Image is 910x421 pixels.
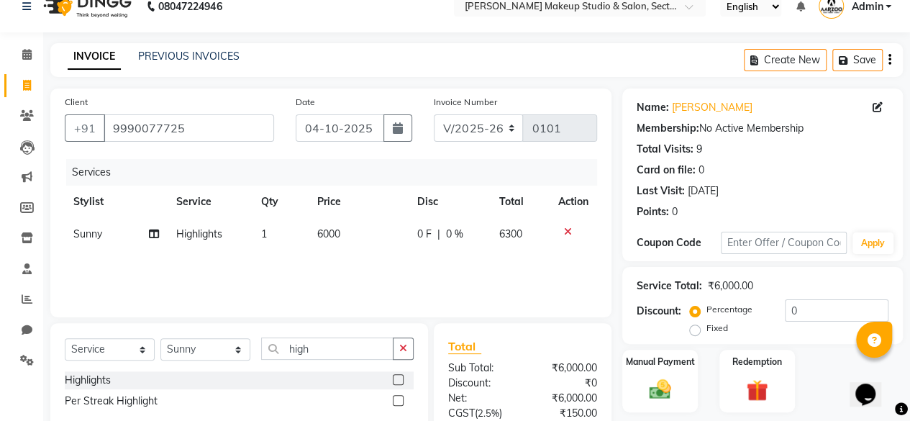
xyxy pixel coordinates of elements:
[448,339,481,354] span: Total
[637,235,721,250] div: Coupon Code
[522,406,608,421] div: ₹150.00
[637,204,669,219] div: Points:
[744,49,827,71] button: Create New
[637,279,702,294] div: Service Total:
[296,96,315,109] label: Date
[637,121,888,136] div: No Active Membership
[672,204,678,219] div: 0
[437,376,523,391] div: Discount:
[437,227,440,242] span: |
[68,44,121,70] a: INVOICE
[696,142,702,157] div: 9
[642,377,678,402] img: _cash.svg
[626,356,695,368] label: Manual Payment
[550,186,597,218] th: Action
[437,361,523,376] div: Sub Total:
[434,96,496,109] label: Invoice Number
[176,227,222,240] span: Highlights
[522,361,608,376] div: ₹6,000.00
[852,232,893,254] button: Apply
[437,391,523,406] div: Net:
[522,376,608,391] div: ₹0
[740,377,775,404] img: _gift.svg
[138,50,240,63] a: PREVIOUS INVOICES
[637,184,685,199] div: Last Visit:
[706,303,752,316] label: Percentage
[706,322,728,335] label: Fixed
[672,100,752,115] a: [PERSON_NAME]
[65,96,88,109] label: Client
[637,100,669,115] div: Name:
[437,406,523,421] div: ( )
[688,184,719,199] div: [DATE]
[417,227,432,242] span: 0 F
[832,49,883,71] button: Save
[446,227,463,242] span: 0 %
[309,186,409,218] th: Price
[491,186,550,218] th: Total
[637,304,681,319] div: Discount:
[637,121,699,136] div: Membership:
[104,114,274,142] input: Search by Name/Mobile/Email/Code
[66,159,608,186] div: Services
[522,391,608,406] div: ₹6,000.00
[65,186,168,218] th: Stylist
[261,227,267,240] span: 1
[637,142,693,157] div: Total Visits:
[699,163,704,178] div: 0
[721,232,847,254] input: Enter Offer / Coupon Code
[499,227,522,240] span: 6300
[732,356,782,368] label: Redemption
[261,338,393,360] input: Search or Scan
[65,394,158,409] div: Per Streak Highlight
[448,407,475,420] span: CGST
[637,163,696,178] div: Card on file:
[317,227,340,240] span: 6000
[168,186,252,218] th: Service
[252,186,309,218] th: Qty
[65,114,105,142] button: +91
[478,407,499,419] span: 2.5%
[850,363,896,407] iframe: chat widget
[73,227,102,240] span: Sunny
[409,186,491,218] th: Disc
[65,373,111,388] div: Highlights
[708,279,753,294] div: ₹6,000.00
